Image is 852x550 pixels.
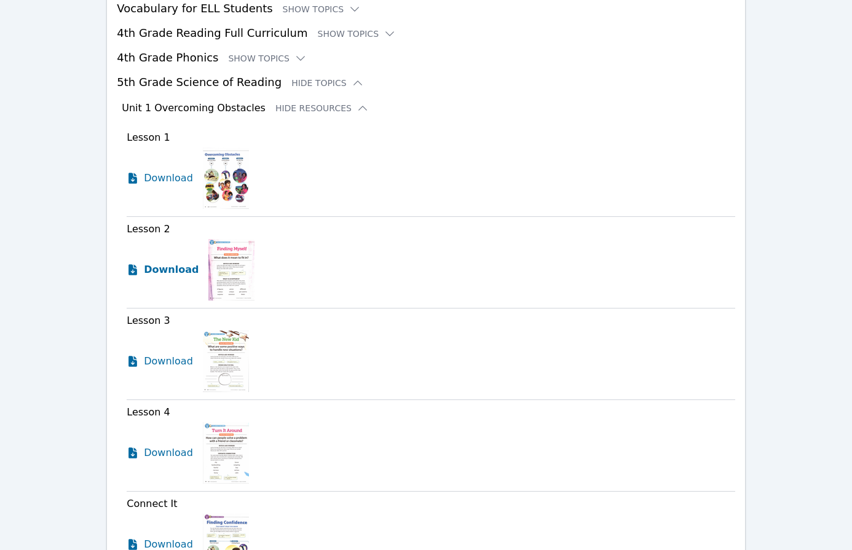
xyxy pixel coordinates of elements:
[117,25,735,42] h3: 4th Grade Reading Full Curriculum
[117,74,735,91] h3: 5th Grade Science of Reading
[144,446,193,460] span: Download
[127,498,177,509] span: Connect It
[275,102,369,114] button: Hide Resources
[283,3,361,15] button: Show Topics
[203,331,249,392] img: Lesson 3
[127,223,170,235] span: Lesson 2
[144,354,193,369] span: Download
[127,132,170,143] span: Lesson 1
[144,262,199,277] span: Download
[127,406,170,418] span: Lesson 4
[208,239,254,301] img: Lesson 2
[127,422,193,484] a: Download
[127,331,193,392] a: Download
[203,422,249,484] img: Lesson 4
[228,52,307,65] button: Show Topics
[122,101,266,116] h3: Unit 1 Overcoming Obstacles
[127,239,199,301] a: Download
[291,77,364,89] button: Hide Topics
[203,147,249,209] img: Lesson 1
[127,147,193,209] a: Download
[144,171,193,186] span: Download
[318,28,396,40] button: Show Topics
[127,315,170,326] span: Lesson 3
[117,49,735,66] h3: 4th Grade Phonics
